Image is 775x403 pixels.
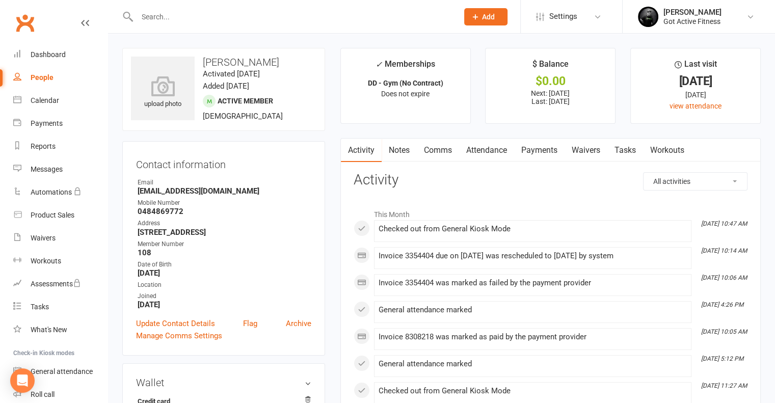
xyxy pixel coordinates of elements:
[138,268,311,278] strong: [DATE]
[701,382,747,389] i: [DATE] 11:27 AM
[13,181,108,204] a: Automations
[701,247,747,254] i: [DATE] 10:14 AM
[138,291,311,301] div: Joined
[31,211,74,219] div: Product Sales
[607,139,643,162] a: Tasks
[701,355,743,362] i: [DATE] 5:12 PM
[31,257,61,265] div: Workouts
[379,279,687,287] div: Invoice 3354404 was marked as failed by the payment provider
[243,317,257,330] a: Flag
[368,79,443,87] strong: DD - Gym (No Contract)
[138,260,311,270] div: Date of Birth
[31,326,67,334] div: What's New
[643,139,691,162] a: Workouts
[138,280,311,290] div: Location
[459,139,514,162] a: Attendance
[701,328,747,335] i: [DATE] 10:05 AM
[31,50,66,59] div: Dashboard
[638,7,658,27] img: thumb_image1544090673.png
[31,73,54,82] div: People
[138,300,311,309] strong: [DATE]
[31,367,93,375] div: General attendance
[464,8,507,25] button: Add
[354,172,747,188] h3: Activity
[138,186,311,196] strong: [EMAIL_ADDRESS][DOMAIN_NAME]
[286,317,311,330] a: Archive
[136,377,311,388] h3: Wallet
[136,155,311,170] h3: Contact information
[482,13,495,21] span: Add
[13,360,108,383] a: General attendance kiosk mode
[670,102,721,110] a: view attendance
[379,360,687,368] div: General attendance marked
[701,274,747,281] i: [DATE] 10:06 AM
[341,139,382,162] a: Activity
[701,301,743,308] i: [DATE] 4:26 PM
[663,8,721,17] div: [PERSON_NAME]
[379,252,687,260] div: Invoice 3354404 due on [DATE] was rescheduled to [DATE] by system
[31,303,49,311] div: Tasks
[131,57,316,68] h3: [PERSON_NAME]
[138,248,311,257] strong: 108
[31,96,59,104] div: Calendar
[10,368,35,393] div: Open Intercom Messenger
[13,295,108,318] a: Tasks
[31,280,81,288] div: Assessments
[13,135,108,158] a: Reports
[376,58,435,76] div: Memberships
[13,43,108,66] a: Dashboard
[13,112,108,135] a: Payments
[138,198,311,208] div: Mobile Number
[31,142,56,150] div: Reports
[131,76,195,110] div: upload photo
[532,58,569,76] div: $ Balance
[13,204,108,227] a: Product Sales
[12,10,38,36] a: Clubworx
[138,207,311,216] strong: 0484869772
[379,225,687,233] div: Checked out from General Kiosk Mode
[379,387,687,395] div: Checked out from General Kiosk Mode
[379,333,687,341] div: Invoice 8308218 was marked as paid by the payment provider
[417,139,459,162] a: Comms
[495,76,606,87] div: $0.00
[31,390,55,398] div: Roll call
[663,17,721,26] div: Got Active Fitness
[203,69,260,78] time: Activated [DATE]
[203,82,249,91] time: Added [DATE]
[701,220,747,227] i: [DATE] 10:47 AM
[640,89,751,100] div: [DATE]
[382,139,417,162] a: Notes
[138,178,311,187] div: Email
[13,227,108,250] a: Waivers
[134,10,451,24] input: Search...
[203,112,283,121] span: [DEMOGRAPHIC_DATA]
[13,273,108,295] a: Assessments
[136,317,215,330] a: Update Contact Details
[138,239,311,249] div: Member Number
[640,76,751,87] div: [DATE]
[13,66,108,89] a: People
[13,250,108,273] a: Workouts
[31,188,72,196] div: Automations
[514,139,565,162] a: Payments
[549,5,577,28] span: Settings
[13,158,108,181] a: Messages
[13,318,108,341] a: What's New
[381,90,430,98] span: Does not expire
[218,97,273,105] span: Active member
[376,60,382,69] i: ✓
[31,234,56,242] div: Waivers
[495,89,606,105] p: Next: [DATE] Last: [DATE]
[379,306,687,314] div: General attendance marked
[136,330,222,342] a: Manage Comms Settings
[675,58,717,76] div: Last visit
[565,139,607,162] a: Waivers
[31,165,63,173] div: Messages
[354,204,747,220] li: This Month
[31,119,63,127] div: Payments
[138,228,311,237] strong: [STREET_ADDRESS]
[138,219,311,228] div: Address
[13,89,108,112] a: Calendar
